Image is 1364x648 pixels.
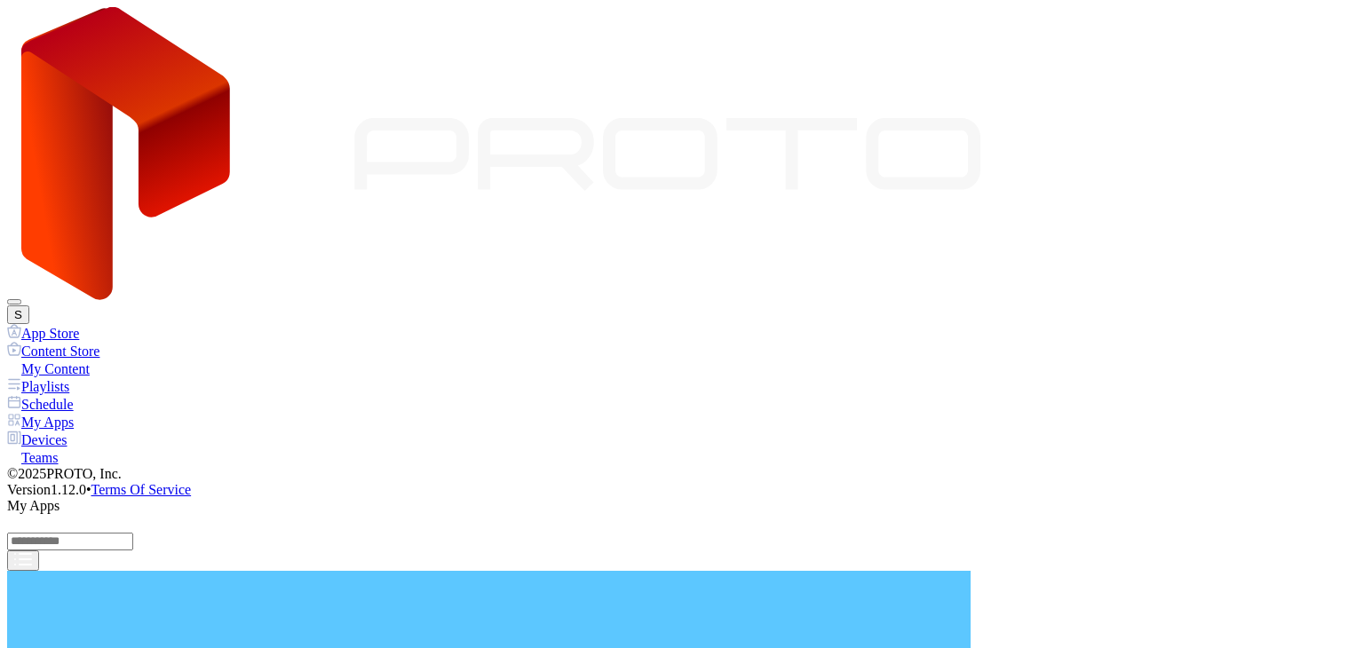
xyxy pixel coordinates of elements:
[7,413,1357,431] a: My Apps
[7,395,1357,413] a: Schedule
[7,305,29,324] button: S
[7,448,1357,466] a: Teams
[7,360,1357,377] a: My Content
[7,342,1357,360] a: Content Store
[7,377,1357,395] a: Playlists
[7,482,91,497] span: Version 1.12.0 •
[7,498,1357,514] div: My Apps
[7,466,1357,482] div: © 2025 PROTO, Inc.
[91,482,192,497] a: Terms Of Service
[7,431,1357,448] a: Devices
[7,324,1357,342] a: App Store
